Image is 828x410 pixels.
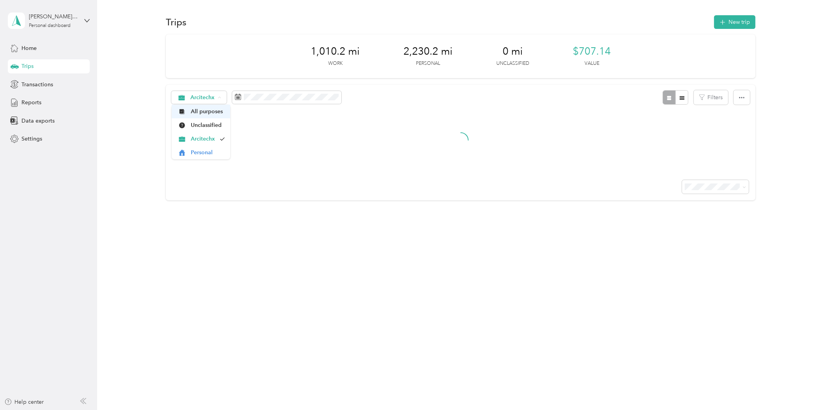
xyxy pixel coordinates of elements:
[166,18,187,26] h1: Trips
[191,107,225,116] span: All purposes
[784,366,828,410] iframe: Everlance-gr Chat Button Frame
[21,62,34,70] span: Trips
[191,148,225,157] span: Personal
[328,60,343,67] p: Work
[191,121,225,129] span: Unclassified
[694,90,728,105] button: Filters
[191,135,217,143] span: Arcitechx
[21,135,42,143] span: Settings
[21,80,53,89] span: Transactions
[4,398,44,406] button: Help center
[416,60,440,67] p: Personal
[496,60,529,67] p: Unclassified
[21,98,41,107] span: Reports
[573,45,611,58] span: $707.14
[21,44,37,52] span: Home
[403,45,453,58] span: 2,230.2 mi
[29,23,71,28] div: Personal dashboard
[585,60,599,67] p: Value
[503,45,523,58] span: 0 mi
[29,12,78,21] div: [PERSON_NAME][EMAIL_ADDRESS][DOMAIN_NAME]
[311,45,360,58] span: 1,010.2 mi
[21,117,55,125] span: Data exports
[714,15,755,29] button: New trip
[191,95,215,100] span: Arcitechx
